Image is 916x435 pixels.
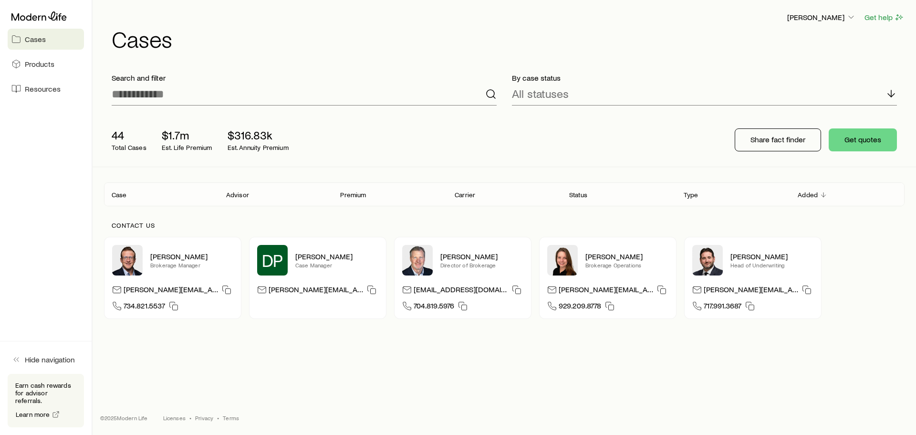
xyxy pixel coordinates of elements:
p: $316.83k [228,128,289,142]
p: [PERSON_NAME] [440,252,523,261]
a: Resources [8,78,84,99]
p: Status [569,191,587,199]
p: [EMAIL_ADDRESS][DOMAIN_NAME] [414,285,508,297]
span: Resources [25,84,61,94]
p: $1.7m [162,128,212,142]
p: [PERSON_NAME] [295,252,378,261]
span: 734.821.5537 [124,301,165,314]
p: Contact us [112,222,897,229]
p: Type [684,191,698,199]
p: Share fact finder [750,135,805,144]
button: Get help [864,12,905,23]
p: Brokerage Manager [150,261,233,269]
span: Products [25,59,54,69]
span: • [217,414,219,422]
img: Ellen Wall [547,245,578,276]
p: By case status [512,73,897,83]
button: Hide navigation [8,349,84,370]
div: Client cases [104,182,905,206]
p: Total Cases [112,144,146,151]
p: Search and filter [112,73,497,83]
img: Bryan Simmons [692,245,723,276]
p: [PERSON_NAME][EMAIL_ADDRESS][DOMAIN_NAME] [269,285,363,297]
img: Trey Wall [402,245,433,276]
p: Est. Life Premium [162,144,212,151]
a: Terms [223,414,239,422]
a: Privacy [195,414,213,422]
button: [PERSON_NAME] [787,12,856,23]
span: 704.819.5976 [414,301,454,314]
h1: Cases [112,27,905,50]
p: Director of Brokerage [440,261,523,269]
img: Matt Kaas [112,245,143,276]
p: [PERSON_NAME] [787,12,856,22]
p: [PERSON_NAME] [585,252,668,261]
p: All statuses [512,87,569,100]
span: Learn more [16,411,50,418]
p: Carrier [455,191,475,199]
p: [PERSON_NAME][EMAIL_ADDRESS][DOMAIN_NAME] [704,285,798,297]
a: Licenses [163,414,186,422]
button: Get quotes [829,128,897,151]
p: Advisor [226,191,249,199]
a: Cases [8,29,84,50]
span: • [189,414,191,422]
p: [PERSON_NAME][EMAIL_ADDRESS][PERSON_NAME][DOMAIN_NAME] [124,285,218,297]
div: Earn cash rewards for advisor referrals.Learn more [8,374,84,427]
span: DP [262,251,283,270]
p: Premium [340,191,366,199]
p: [PERSON_NAME][EMAIL_ADDRESS][DOMAIN_NAME] [559,285,653,297]
p: [PERSON_NAME] [150,252,233,261]
p: Case [112,191,127,199]
span: 717.991.3687 [704,301,741,314]
p: Head of Underwriting [730,261,813,269]
a: Products [8,53,84,74]
p: [PERSON_NAME] [730,252,813,261]
p: Brokerage Operations [585,261,668,269]
span: Hide navigation [25,355,75,364]
p: Added [798,191,818,199]
span: 929.209.8778 [559,301,601,314]
button: Share fact finder [735,128,821,151]
p: Earn cash rewards for advisor referrals. [15,382,76,404]
p: Est. Annuity Premium [228,144,289,151]
p: Case Manager [295,261,378,269]
span: Cases [25,34,46,44]
p: © 2025 Modern Life [100,414,148,422]
p: 44 [112,128,146,142]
